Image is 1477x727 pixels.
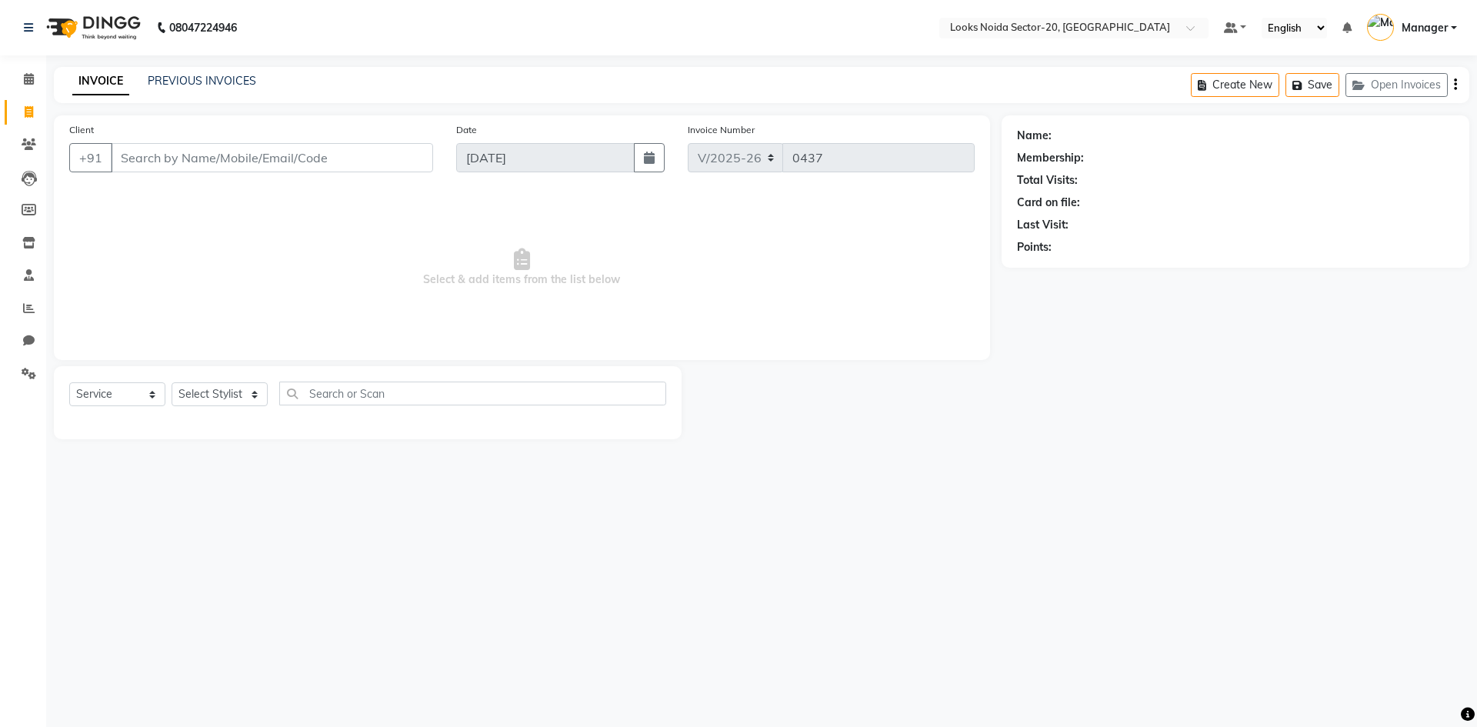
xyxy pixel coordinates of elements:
[39,6,145,49] img: logo
[1017,217,1069,233] div: Last Visit:
[111,143,433,172] input: Search by Name/Mobile/Email/Code
[69,191,975,345] span: Select & add items from the list below
[1402,20,1448,36] span: Manager
[72,68,129,95] a: INVOICE
[279,382,666,405] input: Search or Scan
[1017,195,1080,211] div: Card on file:
[1017,128,1052,144] div: Name:
[1285,73,1339,97] button: Save
[1345,73,1448,97] button: Open Invoices
[1017,239,1052,255] div: Points:
[169,6,237,49] b: 08047224946
[69,123,94,137] label: Client
[1017,172,1078,188] div: Total Visits:
[1367,14,1394,41] img: Manager
[1191,73,1279,97] button: Create New
[69,143,112,172] button: +91
[1017,150,1084,166] div: Membership:
[148,74,256,88] a: PREVIOUS INVOICES
[456,123,477,137] label: Date
[688,123,755,137] label: Invoice Number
